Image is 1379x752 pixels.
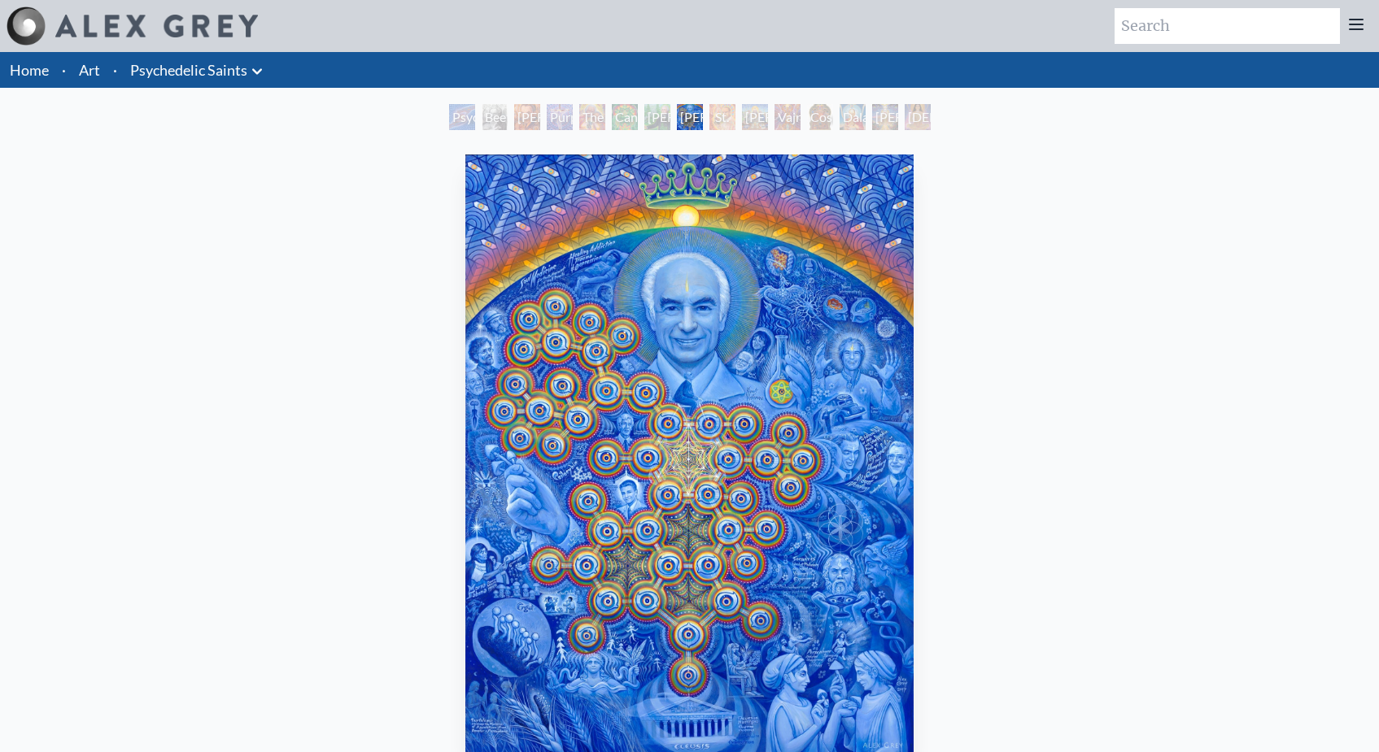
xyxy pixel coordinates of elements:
div: Vajra Guru [775,104,801,130]
div: [PERSON_NAME] [872,104,898,130]
div: Beethoven [482,104,508,130]
li: · [55,52,72,88]
a: Psychedelic Saints [130,59,247,81]
div: [PERSON_NAME] [742,104,768,130]
div: Cannabacchus [612,104,638,130]
a: Art [79,59,100,81]
div: Purple [DEMOGRAPHIC_DATA] [547,104,573,130]
div: [PERSON_NAME][US_STATE] - Hemp Farmer [644,104,670,130]
li: · [107,52,124,88]
div: Cosmic Christ [807,104,833,130]
div: [PERSON_NAME] & the New Eleusis [677,104,703,130]
div: St. Albert & The LSD Revelation Revolution [709,104,735,130]
div: The Shulgins and their Alchemical Angels [579,104,605,130]
a: Home [10,61,49,79]
div: Dalai Lama [840,104,866,130]
div: [DEMOGRAPHIC_DATA] [905,104,931,130]
div: Psychedelic Healing [449,104,475,130]
input: Search [1115,8,1340,44]
div: [PERSON_NAME] M.D., Cartographer of Consciousness [514,104,540,130]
